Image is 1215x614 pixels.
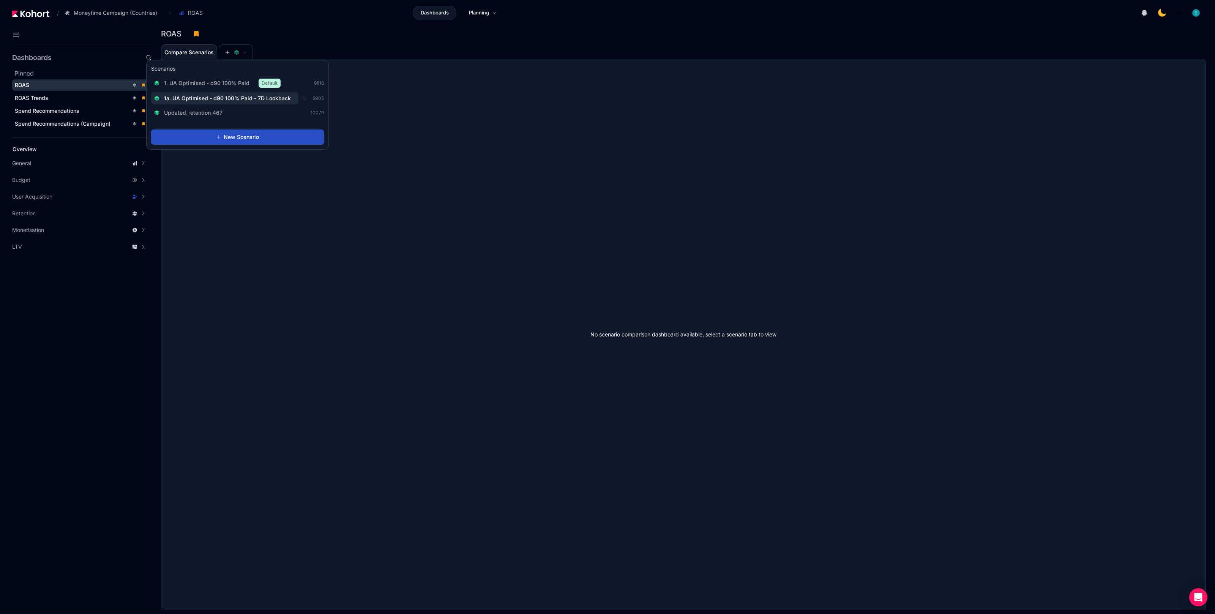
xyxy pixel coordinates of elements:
a: Spend Recommendations [12,105,150,117]
span: User Acquisition [12,193,52,200]
img: Kohort logo [12,10,49,17]
button: Updated_retention_467 [151,107,230,119]
h3: Scenarios [151,65,175,74]
span: Spend Recommendations (Campaign) [15,120,110,127]
span: Planning [469,9,489,17]
button: Moneytime Campaign (Countries) [60,6,165,19]
a: Dashboards [413,6,456,20]
span: Updated_retention_467 [164,109,222,117]
a: Planning [461,6,505,20]
h2: Dashboards [12,54,52,61]
span: 1. UA Optimised - d90 100% Paid [164,79,249,87]
img: logo_MoneyTimeLogo_1_20250619094856634230.png [1176,9,1183,17]
button: New Scenario [151,129,324,145]
button: ROAS [175,6,211,19]
div: Open Intercom Messenger [1189,588,1207,606]
span: Compare Scenarios [164,50,214,55]
span: Monetisation [12,226,44,234]
span: Moneytime Campaign (Countries) [74,9,157,17]
span: Spend Recommendations [15,107,79,114]
span: ROAS [188,9,203,17]
span: LTV [12,243,22,251]
span: 9905 [313,95,324,101]
span: 10079 [311,110,324,116]
h2: Pinned [14,69,152,78]
a: ROAS [12,79,150,91]
span: General [12,159,31,167]
a: Overview [10,144,139,155]
span: New Scenario [224,133,259,141]
a: Spend Recommendations (Campaign) [12,118,150,129]
span: ROAS Trends [15,95,48,101]
span: Retention [12,210,36,217]
h3: ROAS [161,30,186,38]
a: ROAS Trends [12,92,150,104]
button: 1. UA Optimised - d90 100% PaidDefault [151,76,284,90]
span: › [167,10,172,16]
button: 1a. UA Optimised - d90 100% Paid - 7D Lookback [151,92,298,104]
span: Overview [13,146,37,152]
span: Budget [12,176,30,184]
span: Default [259,79,281,88]
span: ROAS [15,82,29,88]
span: 1a. UA Optimised - d90 100% Paid - 7D Lookback [164,95,291,102]
div: No scenario comparison dashboard available, select a scenario tab to view [161,59,1206,609]
span: / [51,9,59,17]
span: 9816 [314,80,324,86]
span: Dashboards [421,9,449,17]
